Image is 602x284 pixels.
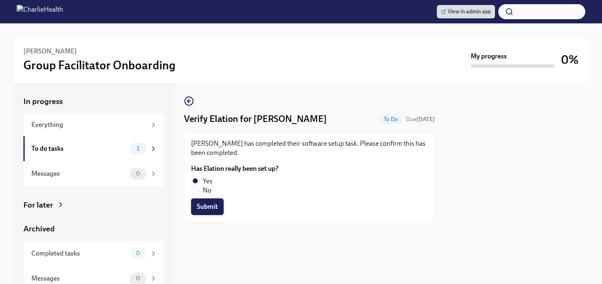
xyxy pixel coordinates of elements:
[561,52,579,67] h3: 0%
[191,198,224,215] button: Submit
[131,275,145,281] span: 0
[184,113,327,125] h4: Verify Elation for [PERSON_NAME]
[23,114,164,136] a: Everything
[437,5,495,18] a: View in admin app
[203,177,212,186] span: Yes
[23,200,164,210] a: For later
[23,241,164,266] a: Completed tasks0
[31,274,126,283] div: Messages
[23,161,164,186] a: Messages0
[23,200,53,210] div: For later
[23,47,77,56] h6: [PERSON_NAME]
[379,116,403,122] span: To Do
[406,115,435,123] span: August 24th, 2025 10:00
[132,145,144,152] span: 1
[406,116,435,123] span: Due
[131,170,145,177] span: 0
[23,223,164,234] a: Archived
[191,164,278,173] label: Has Elation really been set up?
[23,58,176,73] h3: Group Facilitator Onboarding
[31,120,146,129] div: Everything
[23,136,164,161] a: To do tasks1
[131,250,145,256] span: 0
[31,249,126,258] div: Completed tasks
[191,139,428,157] p: [PERSON_NAME] has completed their software setup task. Please confirm this has been completed.
[31,169,126,178] div: Messages
[197,203,218,211] span: Submit
[441,8,491,16] span: View in admin app
[416,116,435,123] strong: [DATE]
[23,96,164,107] a: In progress
[471,52,507,61] strong: My progress
[203,186,212,195] span: No
[31,144,126,153] div: To do tasks
[17,5,63,18] img: CharlieHealth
